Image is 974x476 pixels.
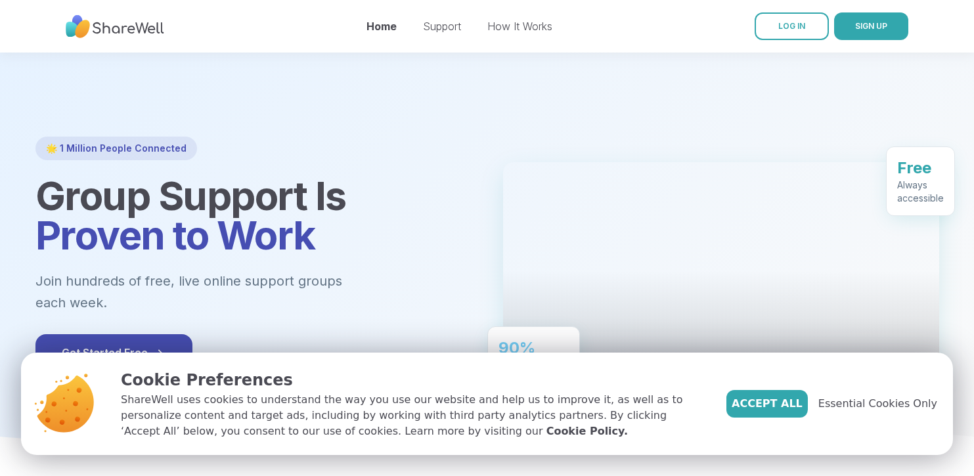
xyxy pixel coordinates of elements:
div: 90% [498,337,569,358]
span: LOG IN [778,21,805,31]
button: SIGN UP [834,12,908,40]
span: Proven to Work [35,211,315,259]
img: ShareWell Nav Logo [66,9,164,45]
a: Support [423,20,461,33]
a: Home [366,20,397,33]
p: Join hundreds of free, live online support groups each week. [35,270,414,313]
h1: Group Support Is [35,176,472,255]
p: ShareWell uses cookies to understand the way you use our website and help us to improve it, as we... [121,392,705,439]
a: Cookie Policy. [546,423,628,439]
div: 🌟 1 Million People Connected [35,137,197,160]
span: Essential Cookies Only [818,396,937,412]
a: LOG IN [755,12,829,40]
span: Accept All [732,396,803,412]
span: Get Started Free [62,345,166,360]
p: Cookie Preferences [121,368,705,392]
a: How It Works [487,20,552,33]
button: Get Started Free [35,334,192,371]
div: Always accessible [897,178,944,204]
button: Accept All [726,390,808,418]
span: SIGN UP [855,21,887,31]
div: Free [897,157,944,178]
